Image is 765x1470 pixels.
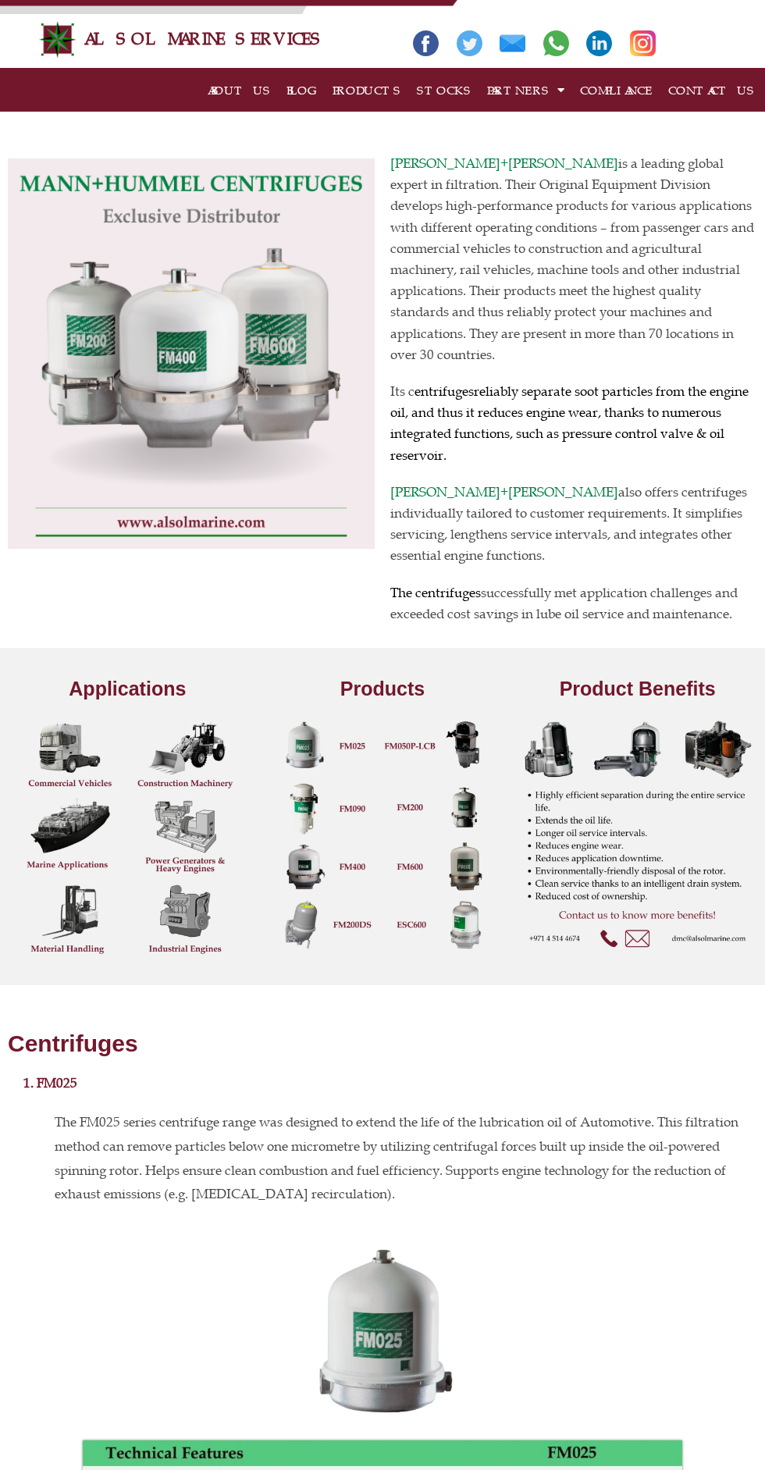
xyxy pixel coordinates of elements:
[8,1032,757,1055] h2: Centrifuges
[200,70,279,109] a: ABOUT US
[415,383,474,400] span: entrifuges
[390,584,422,601] span: The c
[390,383,749,464] span: reliably separate soot particles from the engine oil, and thus it reduces engine wear, thanks to ...
[84,29,326,49] a: AL SOL MARINE SERVICES
[38,20,76,59] img: Alsolmarine-logo
[263,679,503,699] h3: Products
[390,155,618,172] span: [PERSON_NAME]+[PERSON_NAME]
[8,679,247,699] h3: Applications
[660,70,763,109] a: CONTACT US
[390,582,757,625] p: successfully met application challenges and exceeded cost savings in lube oil service and mainten...
[422,584,481,601] span: entrifuges
[390,381,757,466] p: Its c
[409,70,479,109] a: STOCKS
[390,482,757,567] p: also offers centrifuges individually tailored to customer requirements. It simplifies servicing, ...
[518,679,757,699] h3: Product Benefits
[325,70,409,109] a: PRODUCTS
[479,70,572,109] a: PARTNERS
[23,1074,77,1091] strong: 1. FM025
[390,153,757,365] p: is a leading global expert in filtration. Their Original Equipment Division develops high-perform...
[279,70,325,109] a: BLOG
[390,483,618,500] span: [PERSON_NAME]+[PERSON_NAME]
[23,1110,742,1205] p: The FM025 series centrifuge range was designed to extend the life of the lubrication oil of Autom...
[572,70,660,109] a: COMPLIANCE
